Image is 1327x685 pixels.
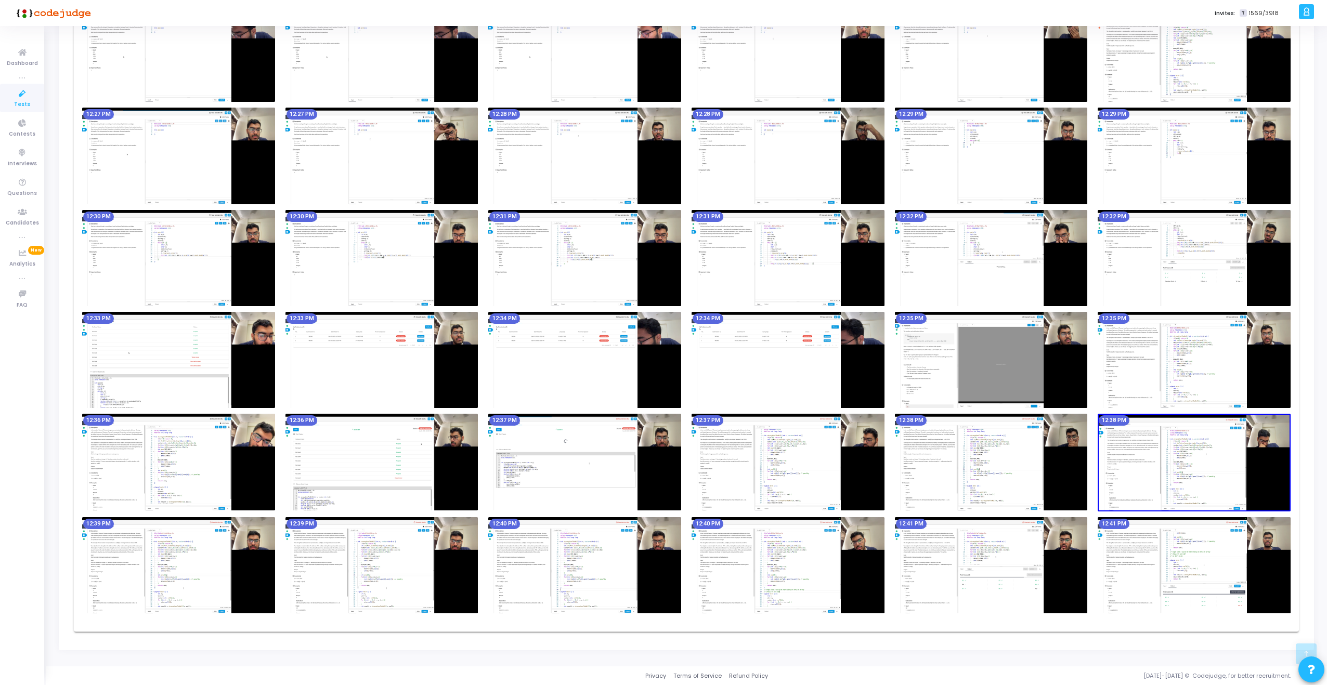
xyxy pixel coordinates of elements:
img: screenshot-1758783742567.jpeg [895,210,1088,306]
mat-chip: 12:38 PM [896,415,927,426]
mat-chip: 12:33 PM [83,313,114,324]
img: screenshot-1758783682565.jpeg [488,210,681,306]
mat-chip: 12:29 PM [896,109,927,120]
span: Interviews [8,160,37,168]
span: Contests [9,130,35,139]
img: screenshot-1758783832629.jpeg [285,312,478,408]
img: screenshot-1758783802483.jpeg [82,312,275,408]
mat-chip: 12:34 PM [489,313,520,324]
mat-chip: 12:40 PM [693,519,723,529]
mat-chip: 12:28 PM [489,109,520,120]
img: screenshot-1758783382345.jpeg [895,6,1088,102]
mat-chip: 12:32 PM [896,212,927,222]
span: 1569/3918 [1249,9,1279,18]
img: screenshot-1758783532512.jpeg [692,108,884,204]
img: screenshot-1758783287449.jpeg [285,6,478,102]
img: screenshot-1758783892597.jpeg [692,312,884,408]
img: screenshot-1758783352533.jpeg [692,6,884,102]
label: Invites: [1215,9,1235,18]
span: FAQ [17,301,28,310]
mat-chip: 12:33 PM [287,313,317,324]
mat-chip: 12:30 PM [83,212,114,222]
span: Tests [14,100,30,109]
img: screenshot-1758783592549.jpeg [1098,108,1291,204]
mat-chip: 12:35 PM [1099,313,1129,324]
span: Candidates [6,219,39,228]
mat-chip: 12:30 PM [287,212,317,222]
mat-chip: 12:41 PM [1099,519,1129,529]
span: Analytics [9,260,35,269]
img: screenshot-1758783257485.jpeg [82,6,275,102]
img: screenshot-1758783317418.jpeg [488,6,681,102]
img: screenshot-1758784132597.jpeg [1098,414,1291,511]
img: screenshot-1758783502549.jpeg [488,108,681,204]
span: T [1240,9,1246,17]
img: screenshot-1758783712574.jpeg [692,210,884,306]
mat-chip: 12:31 PM [489,212,520,222]
span: Dashboard [7,59,38,68]
mat-chip: 12:35 PM [896,313,927,324]
img: screenshot-1758783622514.jpeg [82,210,275,306]
img: screenshot-1758784222563.jpeg [488,517,681,613]
mat-chip: 12:36 PM [83,415,114,426]
img: screenshot-1758784162595.jpeg [82,517,275,613]
img: screenshot-1758784072562.jpeg [692,414,884,510]
mat-chip: 12:32 PM [1099,212,1129,222]
img: screenshot-1758783982559.jpeg [82,414,275,510]
a: Terms of Service [673,671,722,680]
mat-chip: 12:27 PM [83,109,114,120]
mat-chip: 12:34 PM [693,313,723,324]
a: Privacy [645,671,666,680]
mat-chip: 12:29 PM [1099,109,1129,120]
img: screenshot-1758784252596.jpeg [692,517,884,613]
img: screenshot-1758783562482.jpeg [895,108,1088,204]
mat-chip: 12:39 PM [83,519,114,529]
span: New [28,246,44,255]
img: screenshot-1758783952540.jpeg [1098,312,1291,408]
img: screenshot-1758783652551.jpeg [285,210,478,306]
mat-chip: 12:27 PM [287,109,317,120]
img: screenshot-1758783412548.jpeg [1098,6,1291,102]
img: screenshot-1758783862519.jpeg [488,312,681,408]
img: screenshot-1758784282592.jpeg [895,517,1088,613]
mat-chip: 12:41 PM [896,519,927,529]
mat-chip: 12:37 PM [693,415,723,426]
img: logo [13,3,91,23]
mat-chip: 12:39 PM [287,519,317,529]
mat-chip: 12:31 PM [693,212,723,222]
img: screenshot-1758783442513.jpeg [82,108,275,204]
img: screenshot-1758784192593.jpeg [285,517,478,613]
span: Questions [7,189,37,198]
div: [DATE]-[DATE] © Codejudge, for better recruitment. [768,671,1314,680]
img: screenshot-1758784312483.jpeg [1098,517,1291,613]
mat-chip: 12:37 PM [489,415,520,426]
img: screenshot-1758783772516.jpeg [1098,210,1291,306]
mat-chip: 12:28 PM [693,109,723,120]
mat-chip: 12:38 PM [1099,415,1129,426]
img: screenshot-1758783472466.jpeg [285,108,478,204]
img: screenshot-1758784012528.jpeg [285,414,478,510]
mat-chip: 12:40 PM [489,519,520,529]
img: screenshot-1758784042586.jpeg [488,414,681,510]
mat-chip: 12:36 PM [287,415,317,426]
img: screenshot-1758783922354.jpeg [895,312,1088,408]
a: Refund Policy [729,671,768,680]
img: screenshot-1758784102585.jpeg [895,414,1088,510]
